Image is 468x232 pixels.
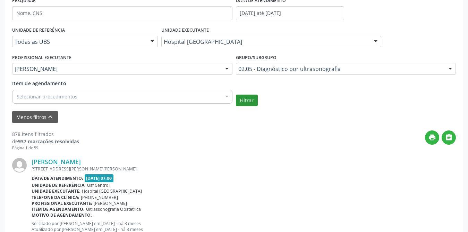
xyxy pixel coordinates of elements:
span: Selecionar procedimentos [17,93,77,100]
b: Profissional executante: [32,200,92,206]
b: Motivo de agendamento: [32,212,92,218]
button: Filtrar [236,95,258,106]
div: de [12,138,79,145]
span: [PHONE_NUMBER] [81,194,118,200]
input: Selecione um intervalo [236,6,344,20]
div: [STREET_ADDRESS][PERSON_NAME][PERSON_NAME] [32,166,456,172]
b: Item de agendamento: [32,206,85,212]
strong: 937 marcações resolvidas [18,138,79,145]
b: Telefone da clínica: [32,194,79,200]
img: img [12,158,27,173]
b: Data de atendimento: [32,175,83,181]
label: Grupo/Subgrupo [236,52,276,63]
input: Nome, CNS [12,6,232,20]
span: Usf Centro I [87,182,110,188]
span: [PERSON_NAME] [15,65,218,72]
label: PROFISSIONAL EXECUTANTE [12,52,71,63]
label: UNIDADE DE REFERÊNCIA [12,25,65,36]
span: Hospital [GEOGRAPHIC_DATA] [82,188,142,194]
a: [PERSON_NAME] [32,158,81,166]
i: print [428,134,436,141]
span: [DATE] 07:00 [85,174,114,182]
b: Unidade executante: [32,188,80,194]
span: Todas as UBS [15,38,144,45]
button: print [425,130,439,145]
button:  [442,130,456,145]
label: UNIDADE EXECUTANTE [161,25,209,36]
button: Menos filtroskeyboard_arrow_up [12,111,58,123]
div: Página 1 de 59 [12,145,79,151]
span: Item de agendamento [12,80,66,87]
div: 878 itens filtrados [12,130,79,138]
span: Hospital [GEOGRAPHIC_DATA] [164,38,367,45]
span: . [93,212,94,218]
span: 02.05 - Diagnóstico por ultrasonografia [238,65,442,72]
span: [PERSON_NAME] [94,200,127,206]
b: Unidade de referência: [32,182,86,188]
i: keyboard_arrow_up [46,113,54,121]
span: Ultrassonografia Obstetrica [86,206,141,212]
i:  [445,134,453,141]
